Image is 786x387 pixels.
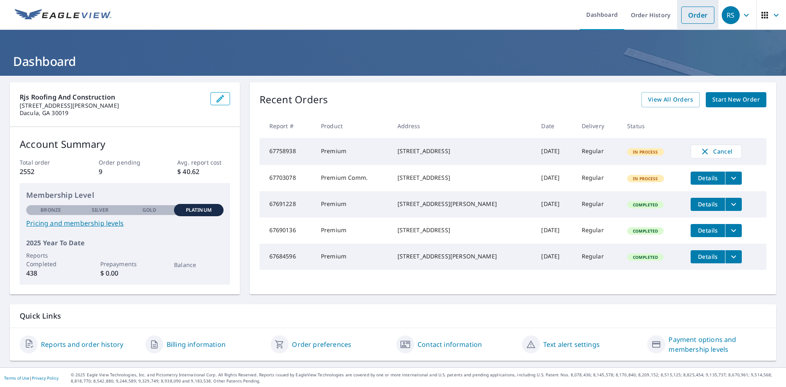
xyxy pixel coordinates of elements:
[177,158,230,167] p: Avg. report cost
[628,228,663,234] span: Completed
[712,95,760,105] span: Start New Order
[691,198,725,211] button: detailsBtn-67691228
[575,114,621,138] th: Delivery
[100,260,149,268] p: Prepayments
[26,238,224,248] p: 2025 Year To Date
[535,217,575,244] td: [DATE]
[669,335,766,354] a: Payment options and membership levels
[314,138,391,165] td: Premium
[314,165,391,191] td: Premium Comm.
[699,147,733,156] span: Cancel
[575,244,621,270] td: Regular
[314,191,391,217] td: Premium
[628,149,663,155] span: In Process
[398,174,529,182] div: [STREET_ADDRESS]
[535,191,575,217] td: [DATE]
[100,268,149,278] p: $ 0.00
[725,198,742,211] button: filesDropdownBtn-67691228
[398,147,529,155] div: [STREET_ADDRESS]
[681,7,714,24] a: Order
[628,254,663,260] span: Completed
[725,172,742,185] button: filesDropdownBtn-67703078
[398,252,529,260] div: [STREET_ADDRESS][PERSON_NAME]
[628,202,663,208] span: Completed
[92,206,109,214] p: Silver
[398,200,529,208] div: [STREET_ADDRESS][PERSON_NAME]
[177,167,230,177] p: $ 40.62
[628,176,663,181] span: In Process
[142,206,156,214] p: Gold
[535,114,575,138] th: Date
[575,138,621,165] td: Regular
[20,109,204,117] p: Dacula, GA 30019
[41,206,61,214] p: Bronze
[391,114,535,138] th: Address
[621,114,684,138] th: Status
[260,191,314,217] td: 67691228
[26,190,224,201] p: Membership Level
[575,165,621,191] td: Regular
[314,114,391,138] th: Product
[260,165,314,191] td: 67703078
[696,200,720,208] span: Details
[575,191,621,217] td: Regular
[15,9,111,21] img: EV Logo
[20,158,72,167] p: Total order
[71,372,782,384] p: © 2025 Eagle View Technologies, Inc. and Pictometry International Corp. All Rights Reserved. Repo...
[99,158,151,167] p: Order pending
[26,251,75,268] p: Reports Completed
[691,250,725,263] button: detailsBtn-67684596
[535,165,575,191] td: [DATE]
[722,6,740,24] div: RS
[314,217,391,244] td: Premium
[725,224,742,237] button: filesDropdownBtn-67690136
[648,95,693,105] span: View All Orders
[4,376,59,380] p: |
[20,102,204,109] p: [STREET_ADDRESS][PERSON_NAME]
[41,339,123,349] a: Reports and order history
[4,375,29,381] a: Terms of Use
[398,226,529,234] div: [STREET_ADDRESS]
[20,92,204,102] p: Rjs Roofing And Construction
[20,311,766,321] p: Quick Links
[696,174,720,182] span: Details
[20,167,72,177] p: 2552
[260,138,314,165] td: 67758938
[691,172,725,185] button: detailsBtn-67703078
[99,167,151,177] p: 9
[535,244,575,270] td: [DATE]
[691,145,742,158] button: Cancel
[10,53,776,70] h1: Dashboard
[20,137,230,152] p: Account Summary
[260,114,314,138] th: Report #
[32,375,59,381] a: Privacy Policy
[260,92,328,107] p: Recent Orders
[167,339,226,349] a: Billing information
[543,339,600,349] a: Text alert settings
[706,92,766,107] a: Start New Order
[260,217,314,244] td: 67690136
[691,224,725,237] button: detailsBtn-67690136
[696,253,720,260] span: Details
[535,138,575,165] td: [DATE]
[314,244,391,270] td: Premium
[186,206,212,214] p: Platinum
[696,226,720,234] span: Details
[26,218,224,228] a: Pricing and membership levels
[260,244,314,270] td: 67684596
[575,217,621,244] td: Regular
[292,339,351,349] a: Order preferences
[725,250,742,263] button: filesDropdownBtn-67684596
[418,339,482,349] a: Contact information
[641,92,700,107] a: View All Orders
[26,268,75,278] p: 438
[174,260,223,269] p: Balance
